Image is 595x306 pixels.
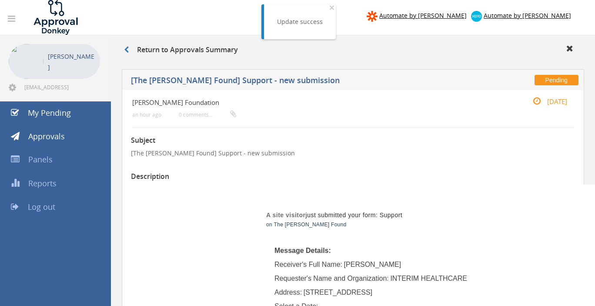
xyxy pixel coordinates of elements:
span: [STREET_ADDRESS] [304,289,372,296]
div: Update success [277,17,323,26]
span: on [266,222,272,228]
h3: Description [131,173,575,181]
span: [PERSON_NAME] [344,261,401,268]
h3: Return to Approvals Summary [124,46,238,54]
h5: [The [PERSON_NAME] Found] Support - new submission [131,76,443,87]
h3: Subject [131,137,575,145]
img: zapier-logomark.png [367,11,378,22]
span: Reports [28,178,57,188]
strong: A site visitor [266,212,306,219]
span: Log out [28,202,55,212]
span: INTERIM HEALTHCARE [390,275,467,282]
span: Panels [28,154,53,165]
span: just submitted your form: Support [266,212,402,219]
span: Automate by [PERSON_NAME] [484,11,571,20]
p: [The [PERSON_NAME] Found] Support - new submission [131,149,575,158]
span: × [329,1,334,13]
span: Pending [535,75,578,85]
small: 0 comments... [179,111,236,118]
span: Requester's Name and Organization: [274,275,389,282]
span: [EMAIL_ADDRESS][DOMAIN_NAME] [24,84,98,91]
small: an hour ago [132,111,161,118]
span: Address: [274,289,302,296]
a: The [PERSON_NAME] Found [274,222,347,228]
span: Message Details: [274,247,331,254]
span: Receiver's Full Name: [274,261,342,268]
p: [PERSON_NAME] [48,51,96,73]
h4: [PERSON_NAME] Foundation [132,99,500,106]
small: [DATE] [524,97,567,106]
span: Automate by [PERSON_NAME] [379,11,467,20]
img: xero-logo.png [471,11,482,22]
span: My Pending [28,108,71,118]
span: Approvals [28,131,65,141]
